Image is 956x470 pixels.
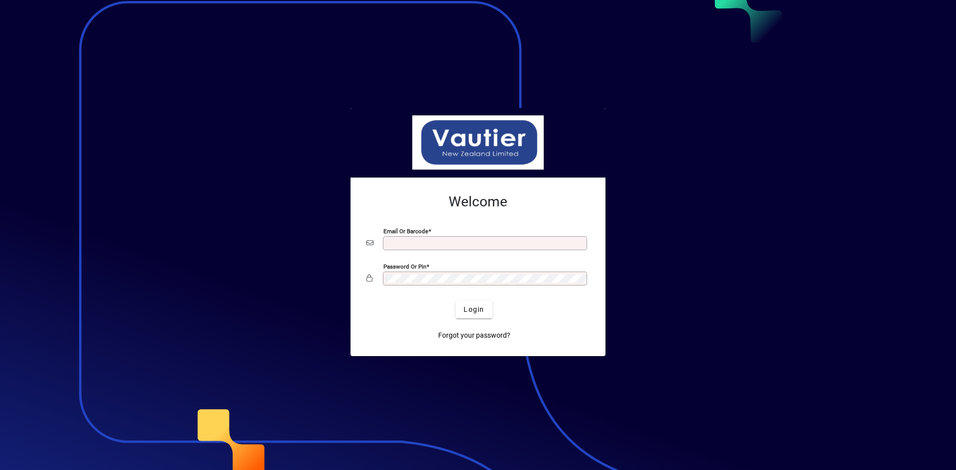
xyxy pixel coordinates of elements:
[456,300,492,318] button: Login
[366,193,590,210] h2: Welcome
[434,326,514,344] a: Forgot your password?
[383,228,428,235] mat-label: Email or Barcode
[464,304,484,315] span: Login
[438,330,510,341] span: Forgot your password?
[383,263,426,270] mat-label: Password or Pin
